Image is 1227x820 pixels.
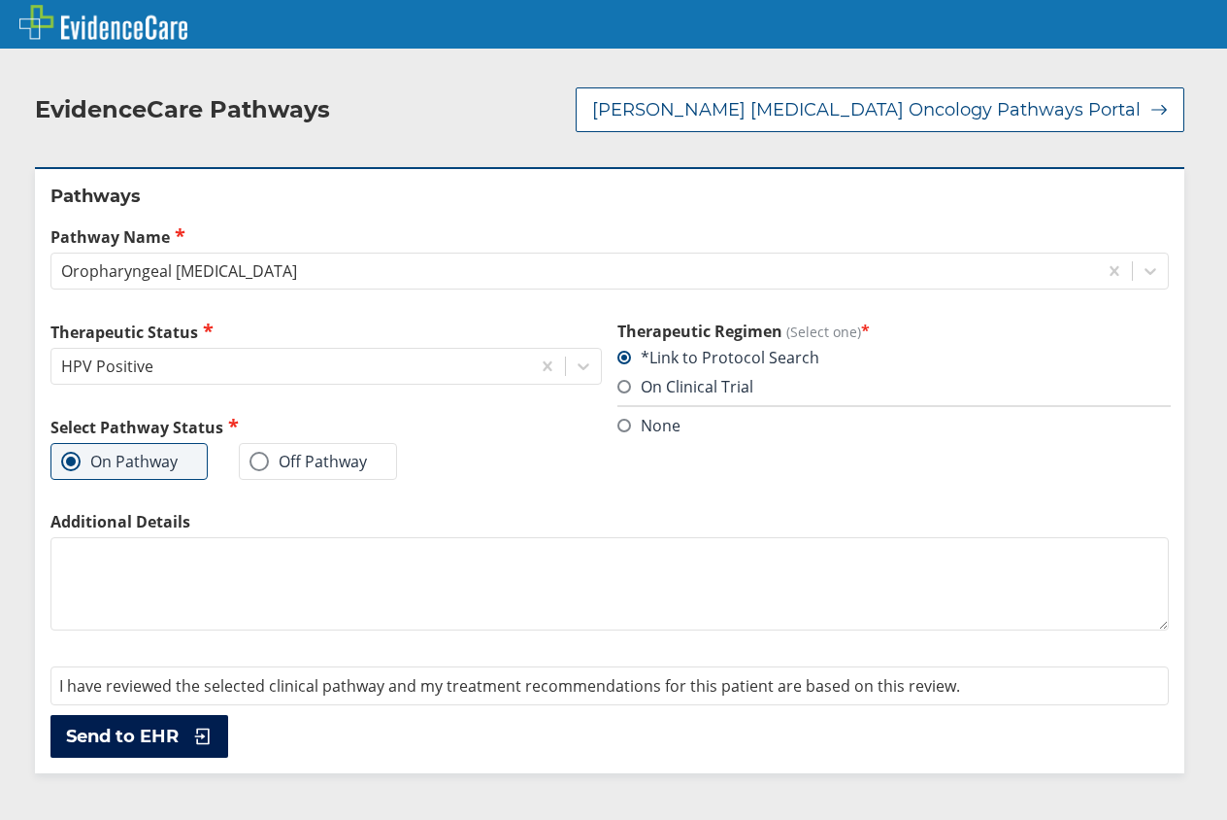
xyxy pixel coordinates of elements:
img: EvidenceCare [19,5,187,40]
label: None [617,415,680,436]
h3: Therapeutic Regimen [617,321,1169,342]
span: (Select one) [786,323,861,341]
label: On Clinical Trial [617,376,753,397]
label: Additional Details [50,511,1169,532]
span: [PERSON_NAME] [MEDICAL_DATA] Oncology Pathways Portal [592,98,1141,121]
span: Send to EHR [66,725,179,748]
div: Oropharyngeal [MEDICAL_DATA] [61,260,297,282]
button: Send to EHR [50,715,228,758]
label: On Pathway [61,452,178,471]
h2: EvidenceCare Pathways [35,95,330,124]
label: Therapeutic Status [50,321,602,343]
label: Off Pathway [249,452,367,471]
h2: Select Pathway Status [50,416,602,438]
span: I have reviewed the selected clinical pathway and my treatment recommendations for this patient a... [59,675,960,697]
label: *Link to Protocol Search [617,347,819,368]
div: HPV Positive [61,356,153,377]
label: Pathway Name [50,225,1169,248]
button: [PERSON_NAME] [MEDICAL_DATA] Oncology Pathways Portal [576,87,1184,132]
h2: Pathways [50,185,1169,208]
